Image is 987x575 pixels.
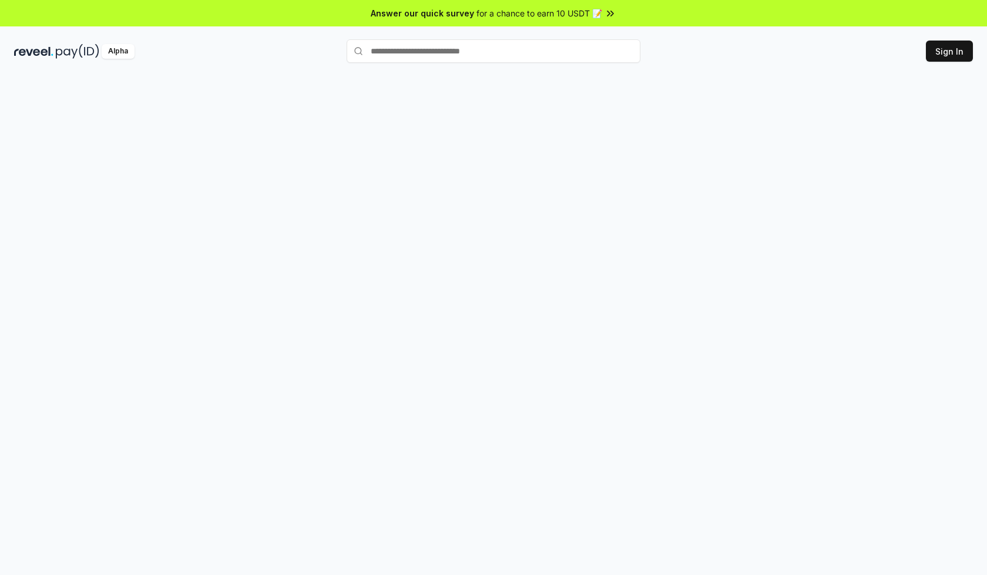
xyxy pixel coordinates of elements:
[14,44,53,59] img: reveel_dark
[371,7,474,19] span: Answer our quick survey
[926,41,973,62] button: Sign In
[476,7,602,19] span: for a chance to earn 10 USDT 📝
[56,44,99,59] img: pay_id
[102,44,135,59] div: Alpha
